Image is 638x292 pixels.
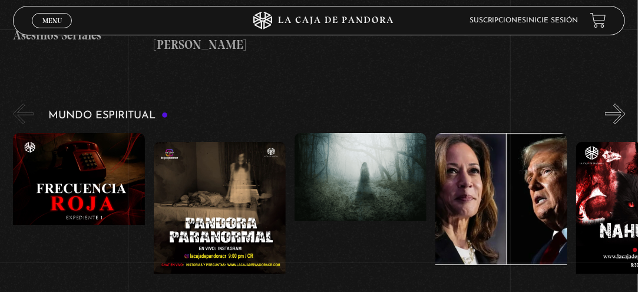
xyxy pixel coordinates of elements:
span: Menu [42,17,62,24]
a: Inicie sesión [527,17,579,24]
h4: Asesinos Seriales [13,26,145,45]
h4: Asesinos Seriales – [PERSON_NAME] [154,17,286,54]
button: Next [605,104,626,124]
a: Suscripciones [470,17,527,24]
button: Previous [13,104,34,124]
a: View your shopping cart [590,12,606,28]
h3: Mundo Espiritual [48,110,168,121]
span: Cerrar [38,27,66,35]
